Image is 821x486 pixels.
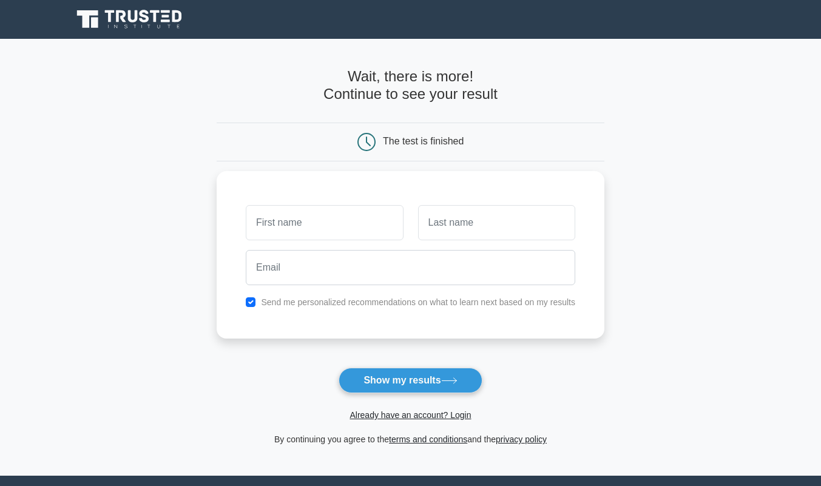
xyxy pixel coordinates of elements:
[350,410,471,420] a: Already have an account? Login
[261,297,575,307] label: Send me personalized recommendations on what to learn next based on my results
[389,434,467,444] a: terms and conditions
[496,434,547,444] a: privacy policy
[418,205,575,240] input: Last name
[383,136,464,146] div: The test is finished
[246,250,575,285] input: Email
[246,205,403,240] input: First name
[209,432,612,447] div: By continuing you agree to the and the
[339,368,482,393] button: Show my results
[217,68,604,103] h4: Wait, there is more! Continue to see your result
